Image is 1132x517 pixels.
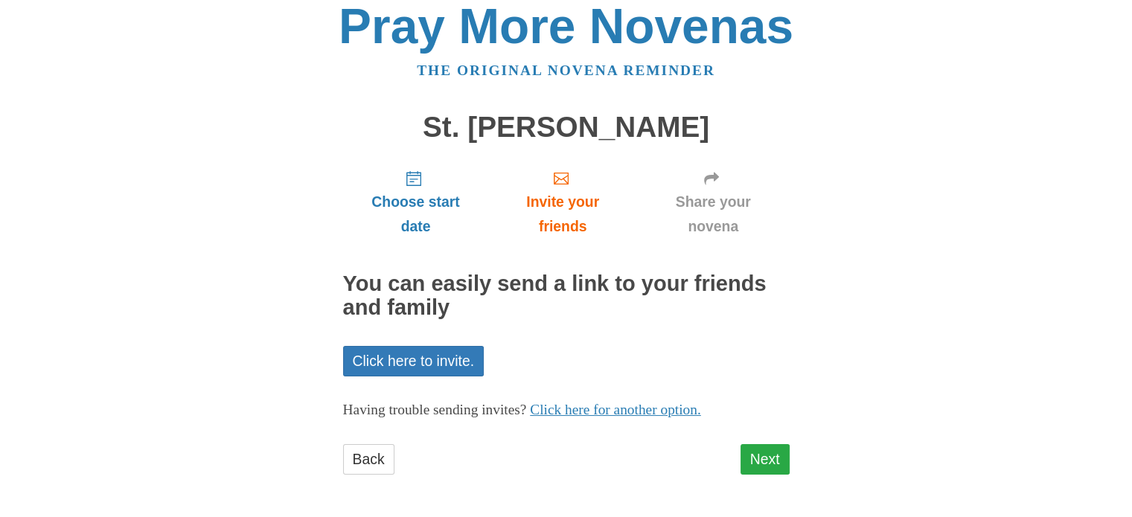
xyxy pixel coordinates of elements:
[488,158,636,246] a: Invite your friends
[343,272,790,320] h2: You can easily send a link to your friends and family
[358,190,474,239] span: Choose start date
[417,62,715,78] a: The original novena reminder
[530,402,701,417] a: Click here for another option.
[637,158,790,246] a: Share your novena
[652,190,775,239] span: Share your novena
[343,158,489,246] a: Choose start date
[343,402,527,417] span: Having trouble sending invites?
[343,112,790,144] h1: St. [PERSON_NAME]
[343,444,394,475] a: Back
[343,346,485,376] a: Click here to invite.
[741,444,790,475] a: Next
[503,190,621,239] span: Invite your friends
